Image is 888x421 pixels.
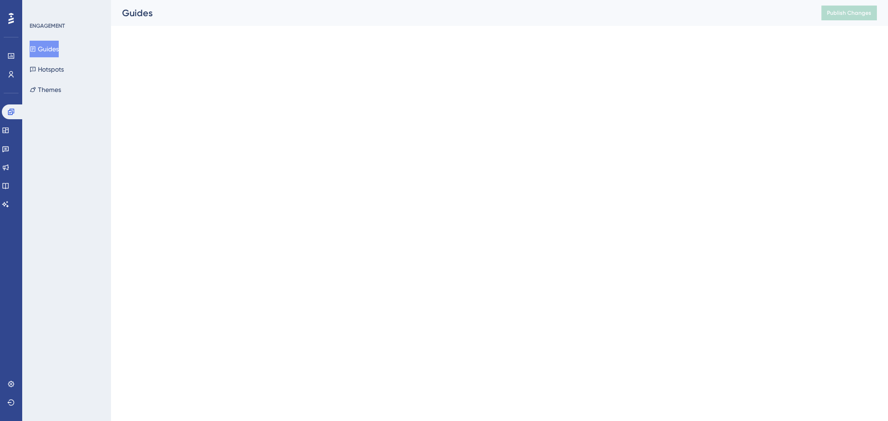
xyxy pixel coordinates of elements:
[821,6,877,20] button: Publish Changes
[30,22,65,30] div: ENGAGEMENT
[30,41,59,57] button: Guides
[122,6,798,19] div: Guides
[30,81,61,98] button: Themes
[30,61,64,78] button: Hotspots
[827,9,871,17] span: Publish Changes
